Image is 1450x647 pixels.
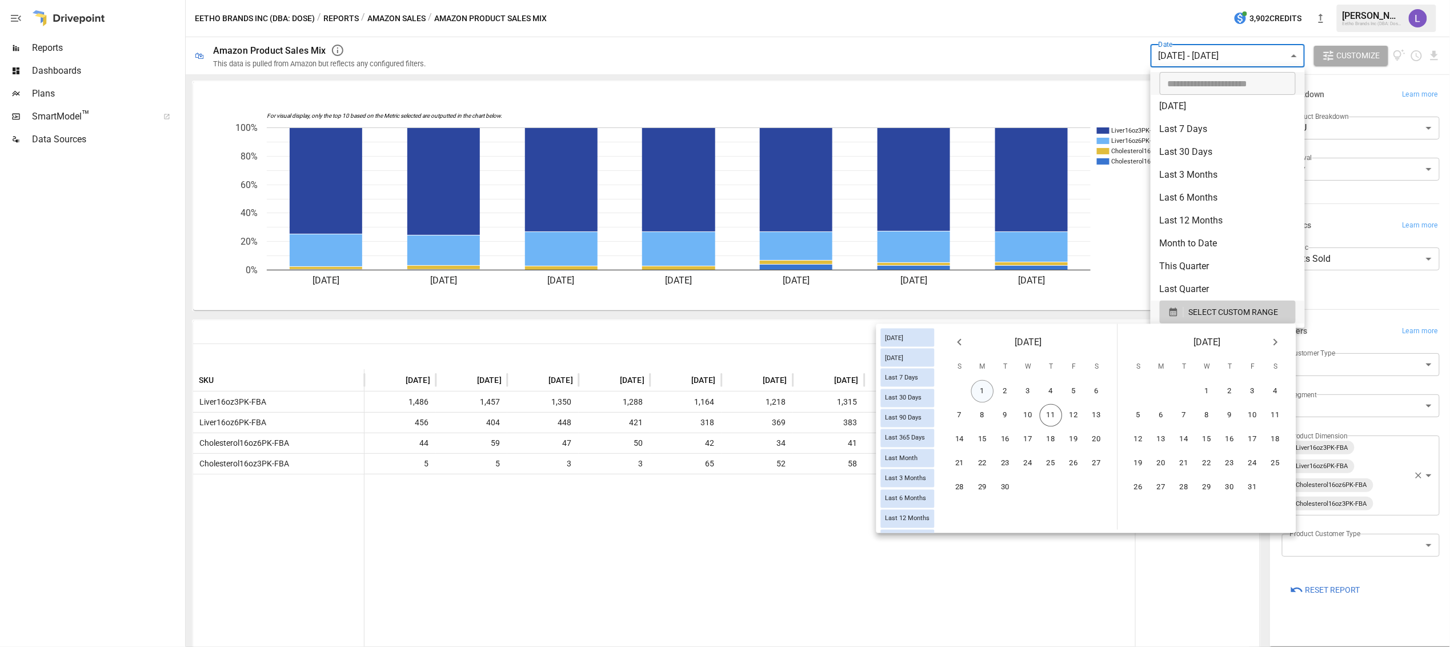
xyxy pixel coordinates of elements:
button: 30 [1219,476,1241,499]
li: Last 30 Days [1151,141,1305,163]
span: Sunday [1128,356,1149,379]
div: Last Month [881,449,935,468]
button: 7 [1173,404,1196,427]
button: 26 [1063,452,1086,475]
button: 1 [971,380,994,403]
button: 25 [1040,452,1063,475]
button: 20 [1086,428,1108,451]
button: 19 [1127,452,1150,475]
span: Last 30 Days [881,394,927,402]
span: Saturday [1087,356,1107,379]
li: [DATE] [1151,95,1305,118]
div: Last 30 Days [881,389,935,407]
button: 11 [1264,404,1287,427]
button: 16 [994,428,1017,451]
button: SELECT CUSTOM RANGE [1160,301,1296,323]
li: Last 7 Days [1151,118,1305,141]
button: 1 [1196,380,1219,403]
span: Tuesday [995,356,1016,379]
button: 5 [1063,380,1086,403]
button: 3 [1017,380,1040,403]
span: Thursday [1041,356,1062,379]
button: 28 [1173,476,1196,499]
span: Last 90 Days [881,414,927,422]
span: Friday [1064,356,1084,379]
span: Last 12 Months [881,515,935,522]
button: 23 [994,452,1017,475]
button: 10 [1241,404,1264,427]
span: Wednesday [1197,356,1217,379]
button: 27 [1150,476,1173,499]
button: 27 [1086,452,1108,475]
button: 12 [1063,404,1086,427]
button: 30 [994,476,1017,499]
span: Last 6 Months [881,495,931,502]
button: 18 [1264,428,1287,451]
li: This Quarter [1151,255,1305,278]
button: 7 [948,404,971,427]
li: Month to Date [1151,232,1305,255]
span: [DATE] [1015,334,1042,350]
div: Last 7 Days [881,369,935,387]
span: Last 7 Days [881,374,923,382]
div: [DATE] [881,349,935,367]
button: 29 [971,476,994,499]
span: Wednesday [1018,356,1039,379]
button: 8 [1196,404,1219,427]
button: 25 [1264,452,1287,475]
button: 10 [1017,404,1040,427]
button: 21 [948,452,971,475]
span: Tuesday [1174,356,1195,379]
button: 3 [1241,380,1264,403]
span: Sunday [950,356,970,379]
button: 17 [1017,428,1040,451]
button: 26 [1127,476,1150,499]
button: Next month [1264,331,1287,354]
button: 15 [971,428,994,451]
span: SELECT CUSTOM RANGE [1188,305,1278,319]
span: Monday [1151,356,1172,379]
button: 4 [1264,380,1287,403]
button: 23 [1219,452,1241,475]
button: 14 [948,428,971,451]
button: 22 [971,452,994,475]
div: Last Year [881,530,935,548]
button: 31 [1241,476,1264,499]
button: 17 [1241,428,1264,451]
button: 19 [1063,428,1086,451]
button: 4 [1040,380,1063,403]
li: Last 3 Months [1151,163,1305,186]
button: 2 [994,380,1017,403]
div: Last 12 Months [881,509,935,528]
span: Monday [972,356,993,379]
button: 18 [1040,428,1063,451]
button: 11 [1040,404,1063,427]
span: Last Month [881,454,923,462]
button: 21 [1173,452,1196,475]
div: Last 365 Days [881,429,935,448]
button: 6 [1086,380,1108,403]
span: [DATE] [1193,334,1220,350]
button: 16 [1219,428,1241,451]
button: 6 [1150,404,1173,427]
span: Last 365 Days [881,434,930,442]
button: 24 [1241,452,1264,475]
button: 29 [1196,476,1219,499]
button: 2 [1219,380,1241,403]
span: Thursday [1220,356,1240,379]
span: Last 3 Months [881,474,931,482]
button: 20 [1150,452,1173,475]
span: [DATE] [881,334,908,341]
div: Last 3 Months [881,469,935,488]
button: 5 [1127,404,1150,427]
button: 13 [1086,404,1108,427]
span: Friday [1243,356,1263,379]
li: Last 12 Months [1151,209,1305,232]
div: Last 6 Months [881,489,935,508]
button: 13 [1150,428,1173,451]
button: 8 [971,404,994,427]
button: 9 [994,404,1017,427]
span: [DATE] [881,354,908,361]
div: Last 90 Days [881,409,935,427]
button: 14 [1173,428,1196,451]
